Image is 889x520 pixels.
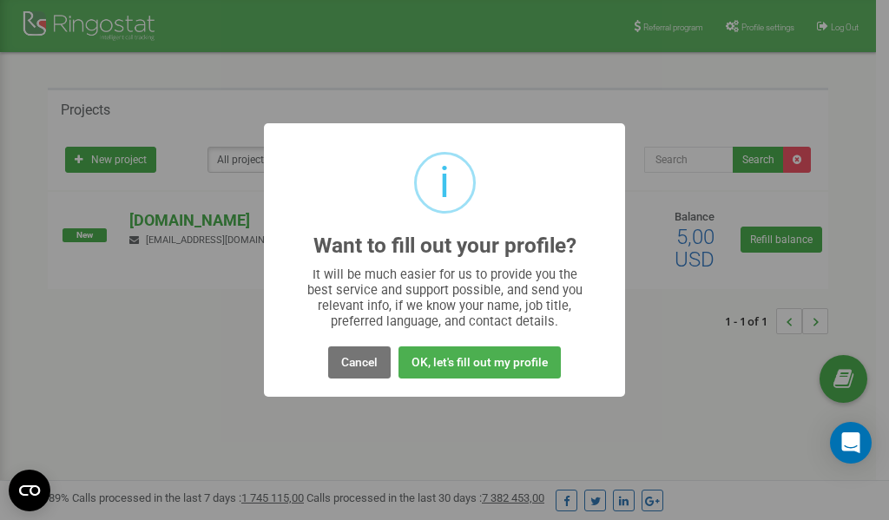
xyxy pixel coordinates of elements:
button: Cancel [328,346,391,378]
div: Open Intercom Messenger [830,422,872,464]
button: OK, let's fill out my profile [398,346,561,378]
div: It will be much easier for us to provide you the best service and support possible, and send you ... [299,267,591,329]
h2: Want to fill out your profile? [313,234,576,258]
div: i [439,155,450,211]
button: Open CMP widget [9,470,50,511]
